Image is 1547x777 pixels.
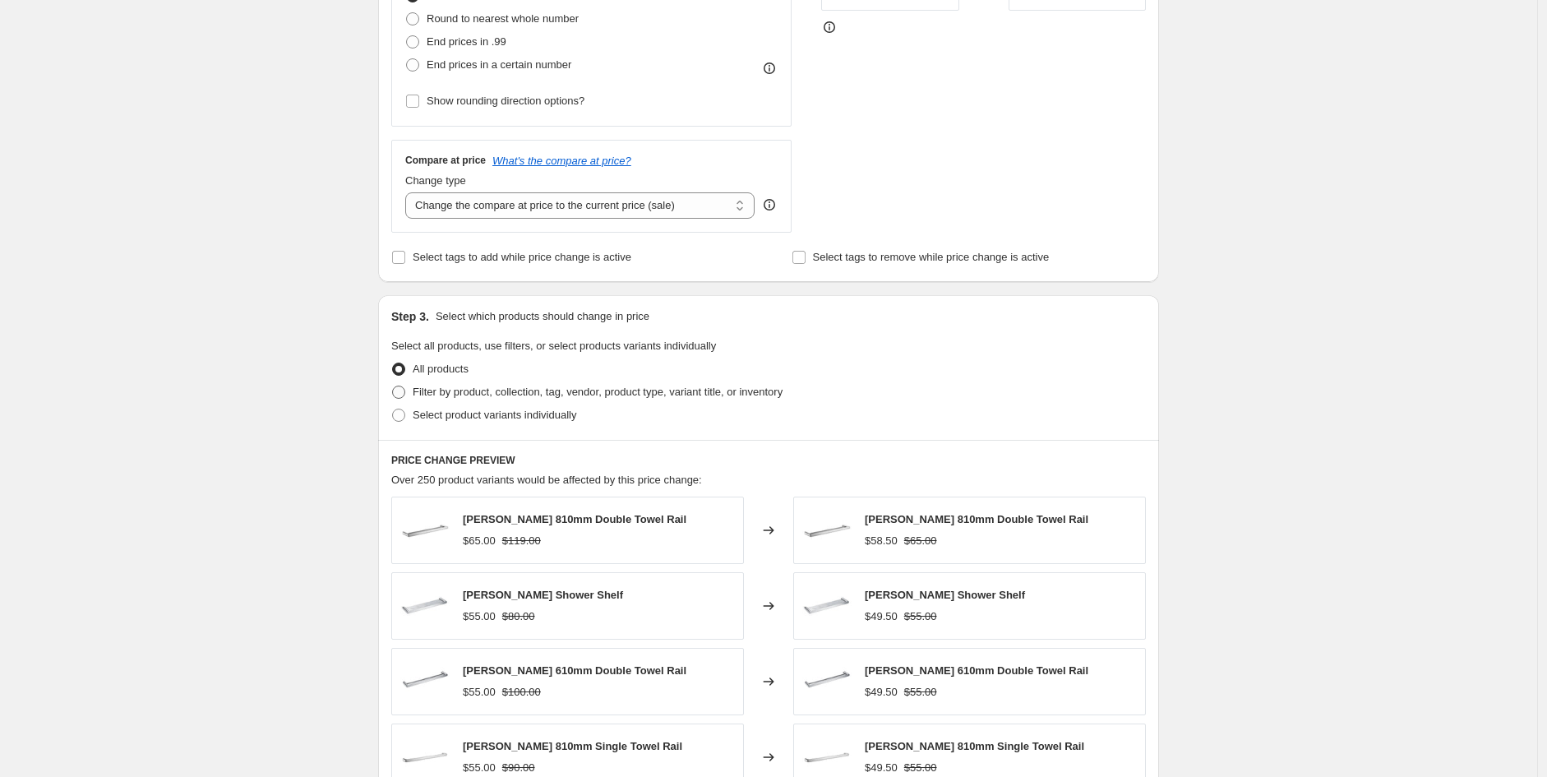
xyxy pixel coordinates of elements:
span: End prices in a certain number [427,58,571,71]
span: Round to nearest whole number [427,12,579,25]
span: [PERSON_NAME] 610mm Double Towel Rail [865,664,1088,677]
strike: $55.00 [904,608,937,625]
div: $65.00 [463,533,496,549]
span: Select all products, use filters, or select products variants individually [391,340,716,352]
strike: $55.00 [904,684,937,701]
strike: $90.00 [502,760,535,776]
span: Select product variants individually [413,409,576,421]
div: $49.50 [865,760,898,776]
h3: Compare at price [405,154,486,167]
span: [PERSON_NAME] Shower Shelf [463,589,623,601]
div: $55.00 [463,684,496,701]
span: All products [413,363,469,375]
div: $49.50 [865,608,898,625]
img: 2302-60_80x.jpg [802,657,852,706]
h2: Step 3. [391,308,429,325]
img: 2302-60_80x.jpg [400,657,450,706]
span: [PERSON_NAME] 610mm Double Towel Rail [463,664,686,677]
div: help [761,197,778,213]
strike: $55.00 [904,760,937,776]
span: [PERSON_NAME] 810mm Single Towel Rail [463,740,682,752]
span: [PERSON_NAME] 810mm Single Towel Rail [865,740,1084,752]
img: 2310_80x.jpg [400,581,450,631]
span: [PERSON_NAME] 810mm Double Towel Rail [865,513,1088,525]
div: $55.00 [463,608,496,625]
strike: $65.00 [904,533,937,549]
strike: $100.00 [502,684,541,701]
span: Filter by product, collection, tag, vendor, product type, variant title, or inventory [413,386,783,398]
span: Change type [405,174,466,187]
span: Select tags to remove while price change is active [813,251,1050,263]
img: 2310_80x.jpg [802,581,852,631]
p: Select which products should change in price [436,308,649,325]
button: What's the compare at price? [492,155,631,167]
span: Over 250 product variants would be affected by this price change: [391,474,702,486]
img: s-l1600_1_853b5264-e99c-4d79-900f-9e76905c67f1_80x.jpg [400,506,450,555]
div: $58.50 [865,533,898,549]
div: $55.00 [463,760,496,776]
span: Select tags to add while price change is active [413,251,631,263]
h6: PRICE CHANGE PREVIEW [391,454,1146,467]
span: End prices in .99 [427,35,506,48]
strike: $119.00 [502,533,541,549]
div: $49.50 [865,684,898,701]
span: [PERSON_NAME] Shower Shelf [865,589,1025,601]
span: Show rounding direction options? [427,95,584,107]
span: [PERSON_NAME] 810mm Double Towel Rail [463,513,686,525]
strike: $80.00 [502,608,535,625]
img: s-l1600_1_853b5264-e99c-4d79-900f-9e76905c67f1_80x.jpg [802,506,852,555]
